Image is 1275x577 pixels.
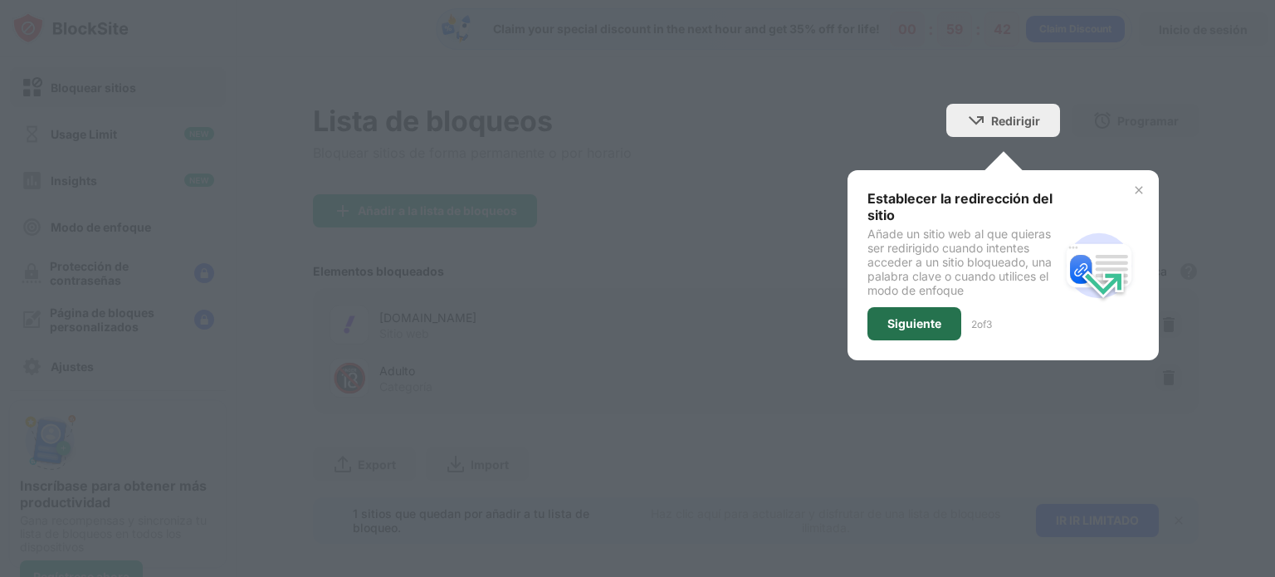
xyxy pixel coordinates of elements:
[991,114,1040,128] div: Redirigir
[1059,226,1139,306] img: redirect.svg
[971,318,992,330] div: 2 of 3
[867,227,1059,297] div: Añade un sitio web al que quieras ser redirigido cuando intentes acceder a un sitio bloqueado, un...
[1132,183,1146,197] img: x-button.svg
[887,317,941,330] div: Siguiente
[867,190,1059,223] div: Establecer la redirección del sitio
